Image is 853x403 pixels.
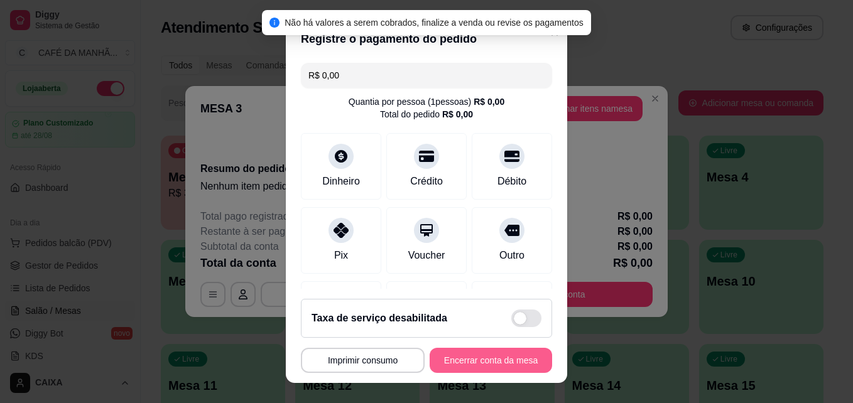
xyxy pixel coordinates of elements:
button: Imprimir consumo [301,348,425,373]
input: Ex.: hambúrguer de cordeiro [308,63,545,88]
span: Não há valores a serem cobrados, finalize a venda ou revise os pagamentos [285,18,584,28]
div: R$ 0,00 [474,95,504,108]
div: Débito [497,174,526,189]
span: info-circle [269,18,280,28]
button: Encerrar conta da mesa [430,348,552,373]
div: Crédito [410,174,443,189]
div: R$ 0,00 [442,108,473,121]
div: Dinheiro [322,174,360,189]
div: Quantia por pessoa ( 1 pessoas) [349,95,504,108]
div: Total do pedido [380,108,473,121]
div: Pix [334,248,348,263]
div: Voucher [408,248,445,263]
div: Outro [499,248,524,263]
header: Registre o pagamento do pedido [286,20,567,58]
h2: Taxa de serviço desabilitada [312,311,447,326]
